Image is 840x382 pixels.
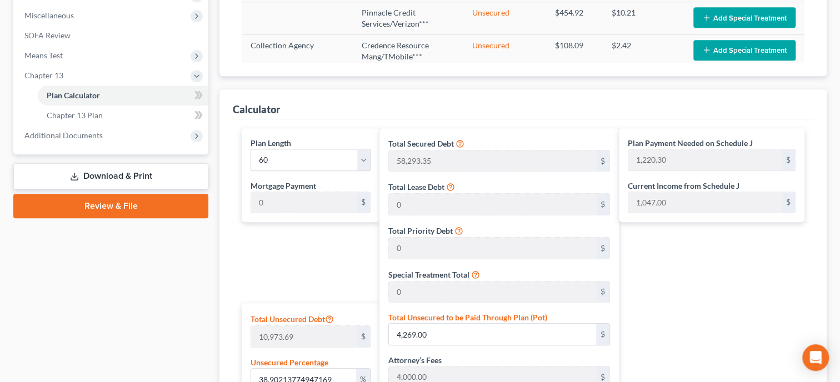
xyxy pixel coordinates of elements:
td: Credence Resource Mang/TMobile*** [353,34,464,67]
div: Open Intercom Messenger [802,344,829,371]
label: Total Unsecured to be Paid Through Plan (Pot) [388,311,547,323]
label: Total Priority Debt [388,225,453,237]
td: $10.21 [603,2,684,34]
input: 0.00 [389,324,596,345]
button: Add Special Treatment [693,7,796,28]
span: Chapter 13 [24,71,63,80]
td: $2.42 [603,34,684,67]
span: Means Test [24,51,63,60]
input: 0.00 [389,238,596,259]
label: Mortgage Payment [251,180,316,192]
input: 0.00 [628,192,782,213]
span: Chapter 13 Plan [47,110,103,120]
a: SOFA Review [16,26,208,46]
input: 0.00 [251,192,357,213]
div: $ [596,150,609,172]
div: $ [782,149,795,170]
div: $ [357,326,370,347]
td: Collection Agency [242,34,353,67]
label: Total Lease Debt [388,181,444,193]
span: Plan Calculator [47,91,100,100]
label: Plan Length [251,137,291,149]
td: Unsecured [463,34,546,67]
div: $ [596,194,609,215]
label: Special Treatment Total [388,269,469,280]
td: $108.09 [546,34,603,67]
div: $ [596,324,609,345]
div: Calculator [233,103,280,116]
input: 0.00 [628,149,782,170]
label: Attorney’s Fees [388,354,442,366]
label: Current Income from Schedule J [628,180,739,192]
input: 0.00 [389,194,596,215]
a: Plan Calculator [38,86,208,105]
div: $ [596,282,609,303]
span: SOFA Review [24,31,71,40]
span: Miscellaneous [24,11,74,20]
label: Total Secured Debt [388,138,454,149]
a: Review & File [13,194,208,218]
label: Plan Payment Needed on Schedule J [628,137,753,149]
input: 0.00 [389,282,596,303]
label: Unsecured Percentage [251,356,328,368]
button: Add Special Treatment [693,40,796,61]
div: $ [357,192,370,213]
div: $ [596,238,609,259]
td: Pinnacle Credit Services/Verizon*** [353,2,464,34]
a: Chapter 13 Plan [38,105,208,125]
td: $454.92 [546,2,603,34]
label: Total Unsecured Debt [251,312,334,325]
input: 0.00 [389,150,596,172]
a: Download & Print [13,163,208,189]
div: $ [782,192,795,213]
input: 0.00 [251,326,357,347]
span: Additional Documents [24,130,103,140]
td: Unsecured [463,2,546,34]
